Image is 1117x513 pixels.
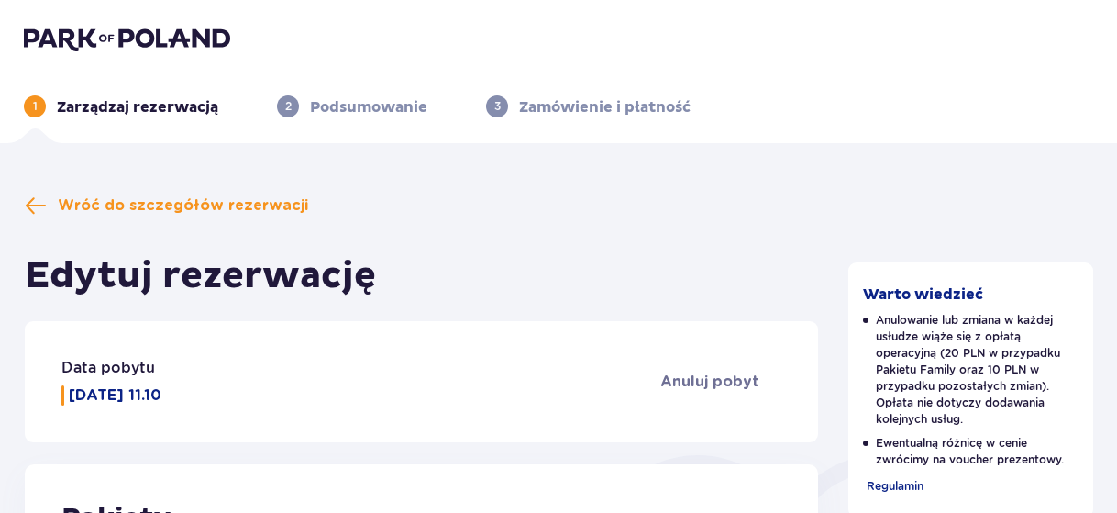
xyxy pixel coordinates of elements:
[277,95,427,117] div: 2Podsumowanie
[494,98,501,115] p: 3
[24,95,218,117] div: 1Zarządzaj rezerwacją
[486,95,691,117] div: 3Zamówienie i płatność
[24,26,230,51] img: Park of Poland logo
[310,97,427,117] p: Podsumowanie
[25,195,308,217] a: Wróć do szczegółów rezerwacji
[863,435,1079,468] p: Ewentualną różnicę w cenie zwrócimy na voucher prezentowy.
[863,475,923,496] a: Regulamin
[61,358,155,378] p: Data pobytu
[285,98,292,115] p: 2
[25,253,376,299] h1: Edytuj rezerwację
[33,98,38,115] p: 1
[660,372,759,392] span: Anuluj pobyt
[519,97,691,117] p: Zamówienie i płatność
[863,284,983,305] p: Warto wiedzieć
[58,195,308,216] span: Wróć do szczegółów rezerwacji
[69,385,161,406] p: [DATE] 11.10
[660,372,781,392] a: Anuluj pobyt
[867,479,923,493] span: Regulamin
[57,97,218,117] p: Zarządzaj rezerwacją
[863,312,1079,428] p: Anulowanie lub zmiana w każdej usłudze wiąże się z opłatą operacyjną (20 PLN w przypadku Pakietu ...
